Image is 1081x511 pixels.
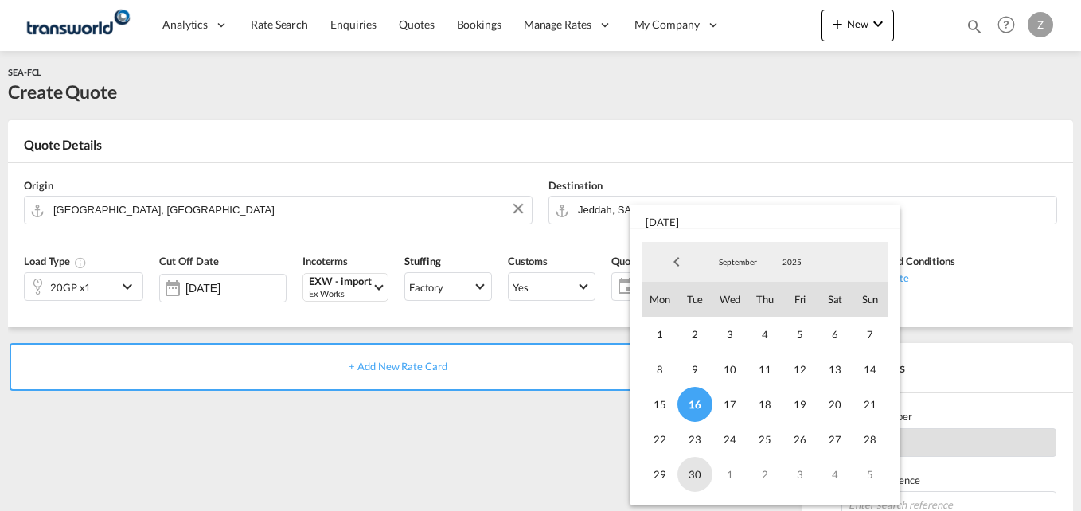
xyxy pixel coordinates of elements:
span: Thu [747,282,782,317]
span: 2025 [767,256,818,267]
span: Wed [712,282,747,317]
md-select: Month: September [711,250,765,274]
span: Sun [853,282,888,317]
span: [DATE] [630,205,900,229]
span: Sat [818,282,853,317]
span: Mon [642,282,677,317]
span: Previous Month [661,246,693,278]
span: Fri [782,282,818,317]
span: September [712,256,763,267]
span: Tue [677,282,712,317]
md-select: Year: 2025 [765,250,819,274]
